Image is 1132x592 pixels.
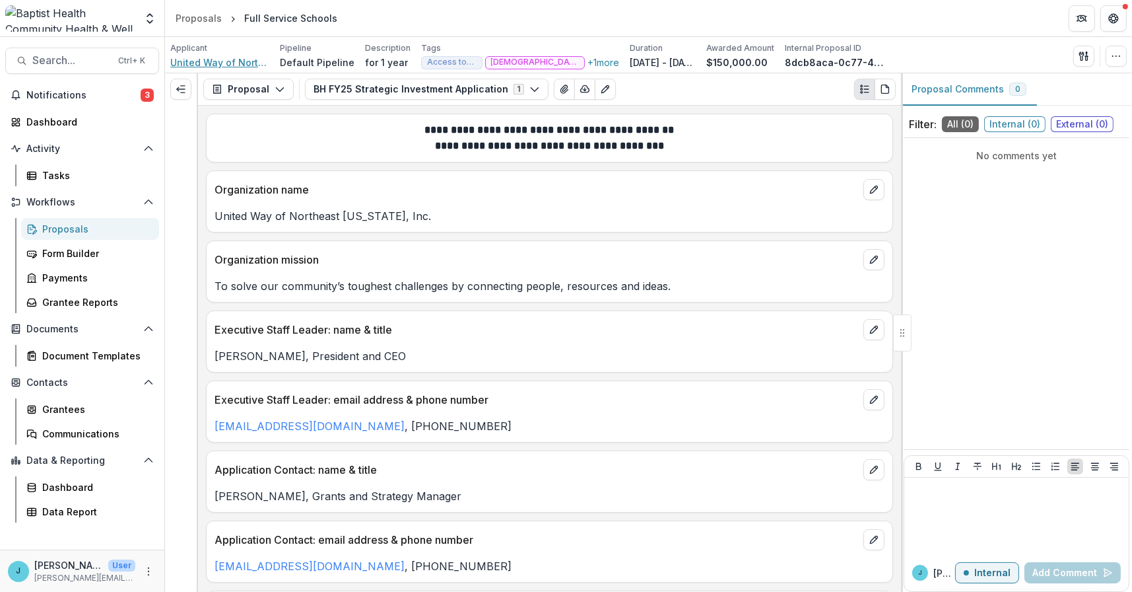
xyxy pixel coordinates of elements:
[1067,459,1083,474] button: Align Left
[26,324,138,335] span: Documents
[5,85,159,106] button: Notifications3
[21,476,159,498] a: Dashboard
[305,79,549,100] button: BH FY25 Strategic Investment Application1
[42,480,149,494] div: Dashboard
[215,208,884,224] p: United Way of Northeast [US_STATE], Inc.
[215,252,858,268] p: Organization mission
[21,398,159,420] a: Grantees
[280,55,354,69] p: Default Pipeline
[421,42,441,54] p: Tags
[21,165,159,186] a: Tasks
[955,562,1019,583] button: Internal
[706,42,774,54] p: Awarded Amount
[141,89,154,102] span: 3
[215,420,405,433] a: [EMAIL_ADDRESS][DOMAIN_NAME]
[21,345,159,367] a: Document Templates
[863,179,884,200] button: edit
[595,79,616,100] button: Edit as form
[706,55,768,69] p: $150,000.00
[875,79,896,100] button: PDF view
[785,42,861,54] p: Internal Proposal ID
[108,560,135,572] p: User
[427,57,477,67] span: Access to Mental Health Care
[42,402,149,416] div: Grantees
[1048,459,1063,474] button: Ordered List
[5,318,159,340] button: Open Documents
[785,55,884,69] p: 8dcb8aca-0c77-4aa7-9896-4f045c2a9c92
[491,57,579,67] span: [DEMOGRAPHIC_DATA] Health Board Representation
[1028,459,1044,474] button: Bullet List
[21,501,159,523] a: Data Report
[5,111,159,133] a: Dashboard
[984,116,1046,132] span: Internal ( 0 )
[141,5,159,32] button: Open entity switcher
[215,348,884,364] p: [PERSON_NAME], President and CEO
[630,55,696,69] p: [DATE] - [DATE]
[215,418,884,434] p: , [PHONE_NUMBER]
[215,182,858,198] p: Organization name
[1087,459,1103,474] button: Align Center
[1100,5,1127,32] button: Get Help
[933,566,955,580] p: [PERSON_NAME]
[21,423,159,445] a: Communications
[1069,5,1095,32] button: Partners
[176,11,222,25] div: Proposals
[17,567,21,575] div: Jennifer
[942,116,979,132] span: All ( 0 )
[554,79,575,100] button: View Attached Files
[909,149,1124,163] p: No comments yet
[5,138,159,159] button: Open Activity
[21,267,159,289] a: Payments
[26,455,138,466] span: Data & Reporting
[5,48,159,74] button: Search...
[141,564,156,579] button: More
[863,529,884,550] button: edit
[918,570,922,576] div: Jennifer
[970,459,985,474] button: Strike
[42,246,149,260] div: Form Builder
[26,143,138,155] span: Activity
[854,79,875,100] button: Plaintext view
[21,218,159,240] a: Proposals
[280,42,312,54] p: Pipeline
[863,459,884,480] button: edit
[21,242,159,264] a: Form Builder
[26,115,149,129] div: Dashboard
[170,9,227,28] a: Proposals
[1051,116,1114,132] span: External ( 0 )
[42,271,149,285] div: Payments
[116,54,148,68] div: Ctrl + K
[863,249,884,270] button: edit
[170,9,343,28] nav: breadcrumb
[5,5,135,32] img: Baptist Health Community Health & Well Being logo
[1024,562,1121,583] button: Add Comment
[365,42,411,54] p: Description
[950,459,966,474] button: Italicize
[587,55,619,69] button: +1more
[911,459,927,474] button: Bold
[215,322,858,338] p: Executive Staff Leader: name & title
[215,560,405,573] a: [EMAIL_ADDRESS][DOMAIN_NAME]
[215,462,858,478] p: Application Contact: name & title
[34,558,103,572] p: [PERSON_NAME]
[170,55,269,69] a: United Way of Northeast [US_STATE], Inc.
[215,278,884,294] p: To solve our community’s toughest challenges by connecting people, resources and ideas.
[1015,85,1020,94] span: 0
[42,349,149,363] div: Document Templates
[42,295,149,309] div: Grantee Reports
[863,319,884,340] button: edit
[989,459,1005,474] button: Heading 1
[365,55,408,69] p: for 1 year
[26,90,141,101] span: Notifications
[203,79,294,100] button: Proposal
[5,372,159,393] button: Open Contacts
[901,73,1037,106] button: Proposal Comments
[909,116,937,132] p: Filter:
[42,168,149,182] div: Tasks
[34,572,135,584] p: [PERSON_NAME][EMAIL_ADDRESS][PERSON_NAME][DOMAIN_NAME]
[170,79,191,100] button: Expand left
[215,558,884,574] p: , [PHONE_NUMBER]
[42,222,149,236] div: Proposals
[5,450,159,471] button: Open Data & Reporting
[930,459,946,474] button: Underline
